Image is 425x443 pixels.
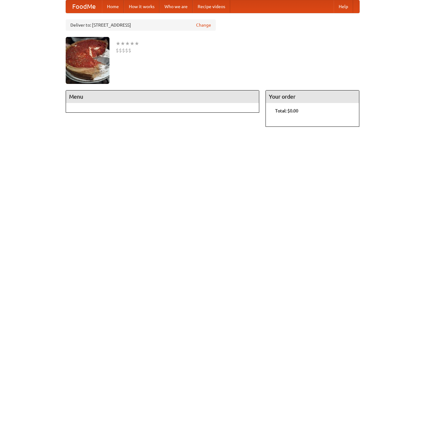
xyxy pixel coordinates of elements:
li: $ [116,47,119,54]
a: Help [334,0,353,13]
a: How it works [124,0,159,13]
a: Home [102,0,124,13]
h4: Menu [66,90,259,103]
b: Total: $0.00 [275,108,298,113]
img: angular.jpg [66,37,109,84]
li: ★ [130,40,134,47]
a: Who we are [159,0,193,13]
li: $ [128,47,131,54]
h4: Your order [266,90,359,103]
li: $ [119,47,122,54]
li: ★ [134,40,139,47]
li: ★ [116,40,120,47]
a: FoodMe [66,0,102,13]
a: Recipe videos [193,0,230,13]
li: ★ [125,40,130,47]
li: $ [125,47,128,54]
li: ★ [120,40,125,47]
a: Change [196,22,211,28]
div: Deliver to: [STREET_ADDRESS] [66,19,216,31]
li: $ [122,47,125,54]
